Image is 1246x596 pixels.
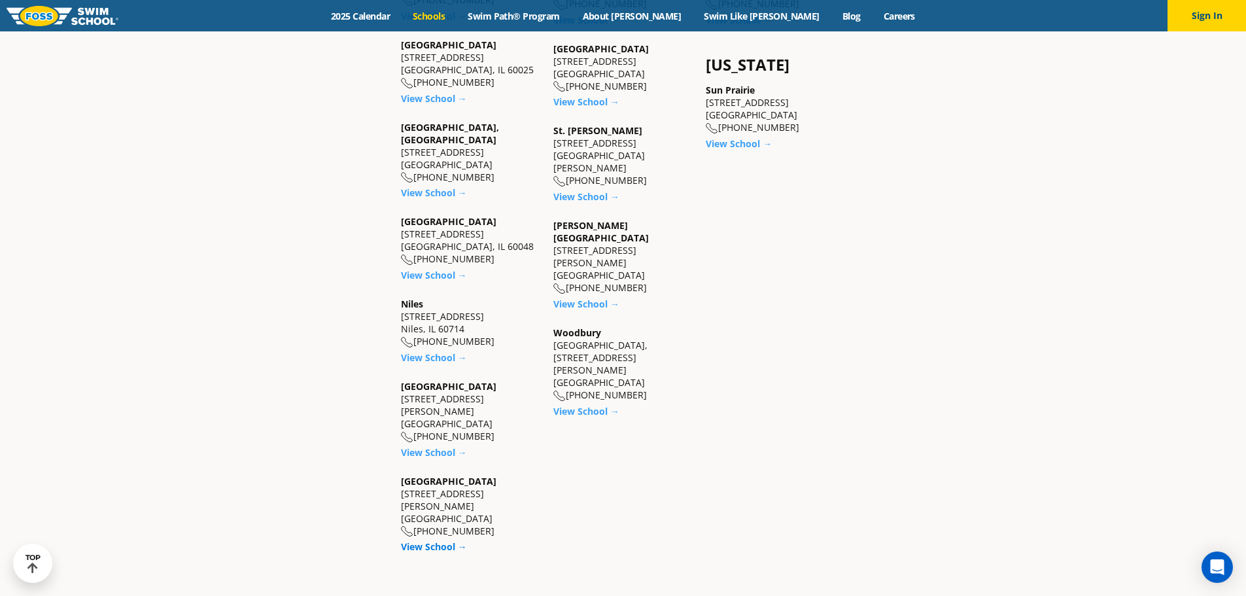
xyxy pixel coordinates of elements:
img: location-phone-o-icon.svg [401,337,413,348]
img: location-phone-o-icon.svg [553,283,566,294]
a: [GEOGRAPHIC_DATA] [401,380,496,393]
a: [PERSON_NAME][GEOGRAPHIC_DATA] [553,219,649,244]
a: View School → [401,540,467,553]
a: [GEOGRAPHIC_DATA], [GEOGRAPHIC_DATA] [401,121,499,146]
div: [GEOGRAPHIC_DATA], [STREET_ADDRESS][PERSON_NAME] [GEOGRAPHIC_DATA] [PHONE_NUMBER] [553,326,693,402]
a: About [PERSON_NAME] [571,10,693,22]
div: [STREET_ADDRESS] [GEOGRAPHIC_DATA], IL 60025 [PHONE_NUMBER] [401,39,540,89]
div: [STREET_ADDRESS] [GEOGRAPHIC_DATA] [PHONE_NUMBER] [706,84,845,134]
a: View School → [401,186,467,199]
a: 2025 Calendar [320,10,402,22]
div: [STREET_ADDRESS] Niles, IL 60714 [PHONE_NUMBER] [401,298,540,348]
a: [GEOGRAPHIC_DATA] [401,215,496,228]
a: View School → [553,190,619,203]
img: location-phone-o-icon.svg [401,254,413,266]
img: location-phone-o-icon.svg [401,526,413,537]
a: Swim Path® Program [457,10,571,22]
a: Blog [831,10,872,22]
h4: [US_STATE] [706,56,845,74]
img: FOSS Swim School Logo [7,6,118,26]
div: Open Intercom Messenger [1202,552,1233,583]
a: Sun Prairie [706,84,755,96]
a: View School → [401,351,467,364]
img: location-phone-o-icon.svg [401,172,413,183]
img: location-phone-o-icon.svg [706,123,718,134]
img: location-phone-o-icon.svg [401,432,413,443]
div: [STREET_ADDRESS] [GEOGRAPHIC_DATA] [PHONE_NUMBER] [553,43,693,93]
a: View School → [401,92,467,105]
div: [STREET_ADDRESS][PERSON_NAME] [GEOGRAPHIC_DATA] [PHONE_NUMBER] [401,380,540,443]
a: Schools [402,10,457,22]
a: View School → [401,269,467,281]
a: Careers [872,10,926,22]
div: [STREET_ADDRESS] [GEOGRAPHIC_DATA], IL 60048 [PHONE_NUMBER] [401,215,540,266]
img: location-phone-o-icon.svg [553,81,566,92]
a: [GEOGRAPHIC_DATA] [401,475,496,487]
div: [STREET_ADDRESS][PERSON_NAME] [GEOGRAPHIC_DATA] [PHONE_NUMBER] [401,475,540,538]
div: [STREET_ADDRESS] [PERSON_NAME][GEOGRAPHIC_DATA] [PHONE_NUMBER] [553,219,693,294]
a: View School → [553,96,619,108]
a: [GEOGRAPHIC_DATA] [401,39,496,51]
a: View School → [553,405,619,417]
a: Swim Like [PERSON_NAME] [693,10,831,22]
a: [GEOGRAPHIC_DATA] [553,43,649,55]
img: location-phone-o-icon.svg [553,391,566,402]
a: St. [PERSON_NAME] [553,124,642,137]
div: [STREET_ADDRESS] [GEOGRAPHIC_DATA][PERSON_NAME] [PHONE_NUMBER] [553,124,693,187]
a: View School → [553,298,619,310]
div: [STREET_ADDRESS] [GEOGRAPHIC_DATA] [PHONE_NUMBER] [401,121,540,184]
a: Niles [401,298,423,310]
img: location-phone-o-icon.svg [553,176,566,187]
div: TOP [26,553,41,574]
img: location-phone-o-icon.svg [401,78,413,89]
a: Woodbury [553,326,601,339]
a: View School → [401,446,467,459]
a: View School → [706,137,772,150]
